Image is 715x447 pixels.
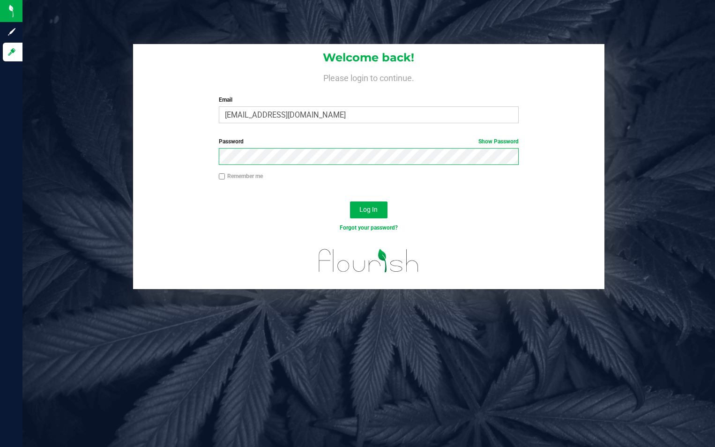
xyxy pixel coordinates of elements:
[340,224,398,231] a: Forgot your password?
[219,173,225,180] input: Remember me
[359,206,378,213] span: Log In
[133,52,604,64] h1: Welcome back!
[219,138,244,145] span: Password
[350,201,387,218] button: Log In
[7,47,16,57] inline-svg: Log in
[310,242,427,280] img: flourish_logo.svg
[478,138,519,145] a: Show Password
[133,71,604,82] h4: Please login to continue.
[7,27,16,37] inline-svg: Sign up
[219,96,519,104] label: Email
[219,172,263,180] label: Remember me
